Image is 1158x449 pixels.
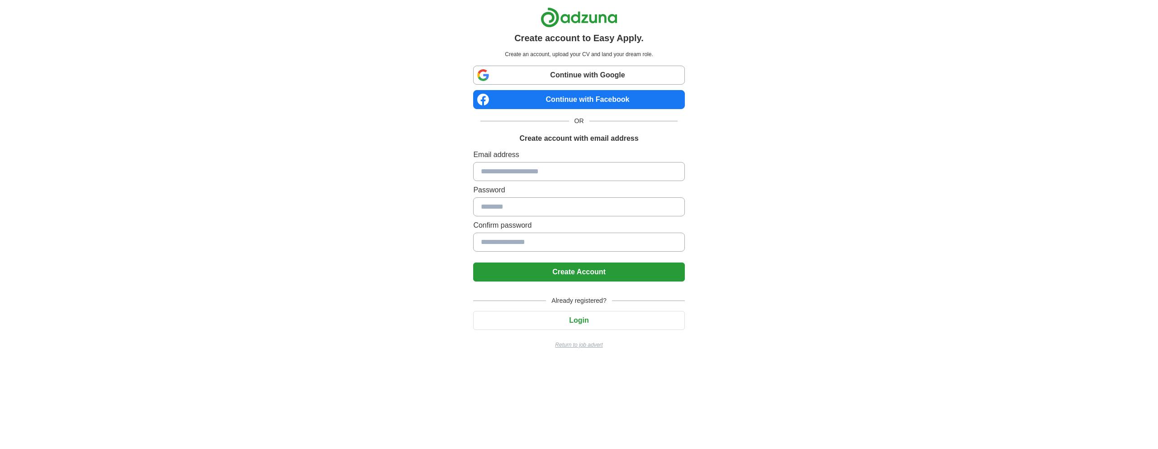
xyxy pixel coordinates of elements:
[473,66,684,85] a: Continue with Google
[473,185,684,196] label: Password
[473,311,684,330] button: Login
[514,31,644,45] h1: Create account to Easy Apply.
[473,341,684,349] a: Return to job advert
[473,149,684,160] label: Email address
[473,220,684,231] label: Confirm password
[473,90,684,109] a: Continue with Facebook
[546,296,612,306] span: Already registered?
[473,316,684,324] a: Login
[519,133,638,144] h1: Create account with email address
[473,263,684,282] button: Create Account
[569,116,589,126] span: OR
[541,7,617,28] img: Adzuna logo
[475,50,683,58] p: Create an account, upload your CV and land your dream role.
